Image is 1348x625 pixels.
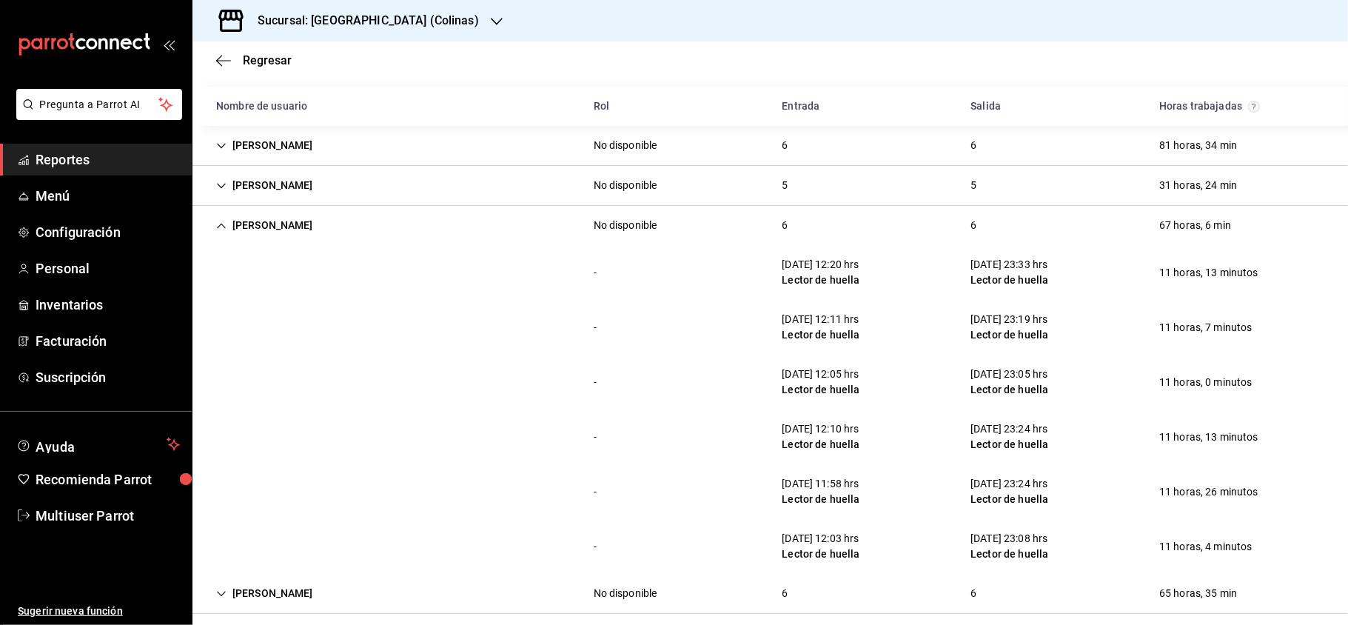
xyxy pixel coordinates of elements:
div: Cell [959,525,1060,568]
div: Lector de huella [970,492,1048,507]
div: [DATE] 23:08 hrs [970,531,1048,547]
div: Lector de huella [782,437,859,452]
div: Cell [959,470,1060,513]
div: Row [192,464,1348,519]
div: Lector de huella [782,327,859,343]
a: Pregunta a Parrot AI [10,107,182,123]
div: Row [192,355,1348,410]
div: Cell [204,486,228,498]
div: [DATE] 23:24 hrs [970,476,1048,492]
div: Cell [959,361,1060,404]
span: Multiuser Parrot [36,506,180,526]
div: [DATE] 12:05 hrs [782,367,859,382]
div: Cell [1147,369,1264,396]
div: Cell [582,314,608,341]
div: - [594,320,597,335]
div: Cell [204,132,325,159]
div: Cell [770,172,799,199]
div: [DATE] 11:58 hrs [782,476,859,492]
div: Cell [959,172,988,199]
div: Cell [770,306,871,349]
div: Cell [204,580,325,607]
div: Row [192,206,1348,245]
span: Pregunta a Parrot AI [40,97,159,113]
div: Lector de huella [782,382,859,398]
div: Cell [582,132,669,159]
div: Cell [204,172,325,199]
div: Cell [959,415,1060,458]
div: - [594,430,597,445]
div: Cell [582,533,608,561]
div: Lector de huella [970,327,1048,343]
span: Configuración [36,222,180,242]
div: Cell [770,132,799,159]
div: - [594,484,597,500]
svg: El total de horas trabajadas por usuario es el resultado de la suma redondeada del registro de ho... [1248,101,1260,113]
div: Cell [1147,259,1270,287]
div: [DATE] 23:05 hrs [970,367,1048,382]
div: Cell [1147,533,1264,561]
div: Head [192,87,1348,126]
div: Cell [582,478,608,506]
div: - [594,265,597,281]
div: [DATE] 23:33 hrs [970,257,1048,273]
div: HeadCell [770,93,959,120]
span: Regresar [243,53,292,67]
div: Cell [1147,424,1270,451]
div: Cell [1147,132,1249,159]
div: [DATE] 23:24 hrs [970,421,1048,437]
div: Cell [204,212,325,239]
div: - [594,375,597,390]
div: Lector de huella [782,492,859,507]
div: [DATE] 12:20 hrs [782,257,859,273]
button: open_drawer_menu [163,39,175,50]
div: Cell [204,376,228,388]
div: Cell [959,580,988,607]
span: Facturación [36,331,180,351]
div: [DATE] 12:03 hrs [782,531,859,547]
div: Cell [959,251,1060,294]
div: Cell [1147,478,1270,506]
div: Cell [582,172,669,199]
div: Row [192,126,1348,166]
div: Cell [1147,314,1264,341]
span: Recomienda Parrot [36,469,180,489]
div: Cell [770,212,799,239]
div: Cell [959,306,1060,349]
div: Cell [959,212,988,239]
span: Inventarios [36,295,180,315]
div: No disponible [594,178,657,193]
div: Cell [204,541,228,552]
div: Lector de huella [782,547,859,562]
div: Cell [582,259,608,287]
div: No disponible [594,218,657,233]
div: Cell [582,369,608,396]
h3: Sucursal: [GEOGRAPHIC_DATA] (Colinas) [246,12,479,30]
div: - [594,539,597,555]
div: Cell [1147,172,1249,199]
div: Cell [204,267,228,278]
div: Cell [204,321,228,333]
span: Reportes [36,150,180,170]
div: Lector de huella [970,547,1048,562]
div: [DATE] 12:10 hrs [782,421,859,437]
div: Cell [770,415,871,458]
div: Lector de huella [970,273,1048,288]
div: Cell [582,580,669,607]
div: Cell [582,424,608,451]
span: Suscripción [36,367,180,387]
div: Row [192,519,1348,574]
div: Cell [770,361,871,404]
div: HeadCell [204,93,582,120]
div: Row [192,300,1348,355]
div: Cell [770,470,871,513]
span: Personal [36,258,180,278]
div: Cell [770,251,871,294]
div: [DATE] 23:19 hrs [970,312,1048,327]
div: Lector de huella [970,382,1048,398]
div: Row [192,410,1348,464]
div: No disponible [594,586,657,601]
div: HeadCell [582,93,771,120]
div: Cell [204,431,228,443]
div: Lector de huella [782,273,859,288]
